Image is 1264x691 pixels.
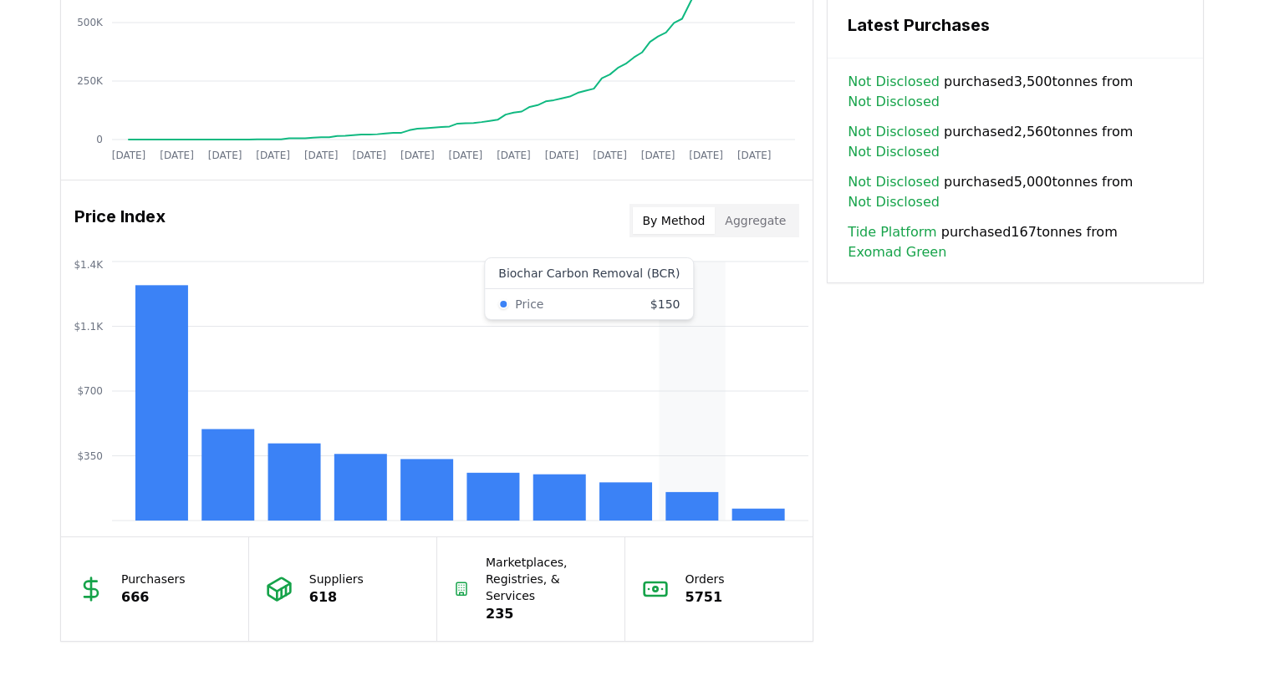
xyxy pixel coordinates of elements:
h3: Latest Purchases [848,13,1183,38]
tspan: [DATE] [737,150,772,161]
span: purchased 167 tonnes from [848,222,1183,262]
tspan: $1.4K [74,259,104,271]
tspan: $350 [77,450,103,462]
button: By Method [633,207,716,234]
a: Not Disclosed [848,192,940,212]
p: 5751 [686,587,725,607]
tspan: [DATE] [497,150,531,161]
h3: Price Index [74,204,166,237]
tspan: [DATE] [400,150,435,161]
tspan: 0 [96,134,103,145]
tspan: $1.1K [74,321,104,333]
a: Not Disclosed [848,172,940,192]
p: Suppliers [309,571,364,587]
tspan: 250K [77,75,104,87]
tspan: [DATE] [304,150,339,161]
tspan: [DATE] [689,150,723,161]
a: Not Disclosed [848,72,940,92]
tspan: [DATE] [545,150,579,161]
p: Orders [686,571,725,587]
p: Marketplaces, Registries, & Services [486,554,608,604]
tspan: $700 [77,385,103,397]
button: Aggregate [715,207,796,234]
p: 618 [309,587,364,607]
span: purchased 5,000 tonnes from [848,172,1183,212]
a: Not Disclosed [848,142,940,162]
a: Not Disclosed [848,92,940,112]
tspan: [DATE] [352,150,386,161]
a: Tide Platform [848,222,936,242]
tspan: [DATE] [256,150,290,161]
tspan: [DATE] [449,150,483,161]
tspan: [DATE] [641,150,675,161]
p: 235 [486,604,608,624]
p: Purchasers [121,571,186,587]
tspan: [DATE] [112,150,146,161]
a: Exomad Green [848,242,946,262]
span: purchased 3,500 tonnes from [848,72,1183,112]
tspan: [DATE] [160,150,194,161]
tspan: 500K [77,17,104,28]
span: purchased 2,560 tonnes from [848,122,1183,162]
a: Not Disclosed [848,122,940,142]
tspan: [DATE] [208,150,242,161]
p: 666 [121,587,186,607]
tspan: [DATE] [593,150,627,161]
